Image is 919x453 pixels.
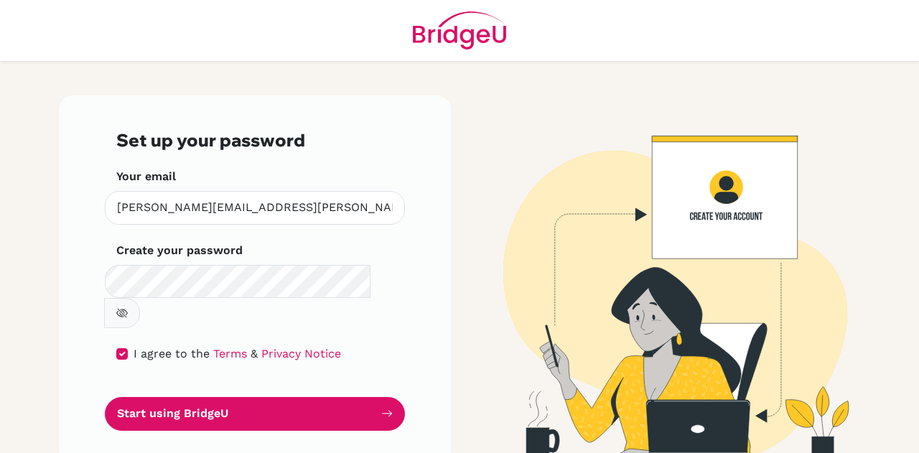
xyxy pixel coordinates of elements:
[116,130,393,151] h3: Set up your password
[261,347,341,360] a: Privacy Notice
[116,242,243,259] label: Create your password
[134,347,210,360] span: I agree to the
[251,347,258,360] span: &
[213,347,247,360] a: Terms
[105,191,405,225] input: Insert your email*
[105,397,405,431] button: Start using BridgeU
[116,168,176,185] label: Your email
